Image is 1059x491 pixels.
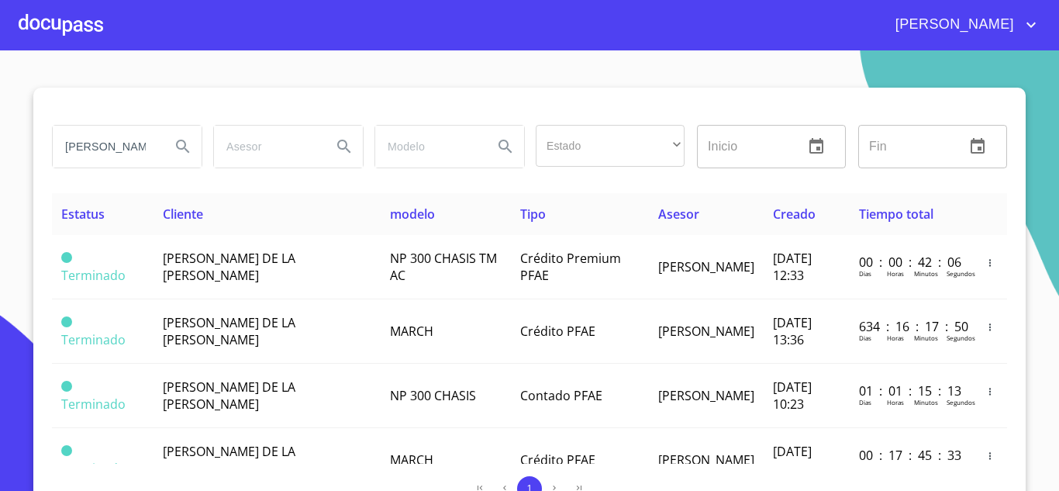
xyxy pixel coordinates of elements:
[773,250,812,284] span: [DATE] 12:33
[859,206,933,223] span: Tiempo total
[390,206,435,223] span: modelo
[163,314,295,348] span: [PERSON_NAME] DE LA [PERSON_NAME]
[326,128,363,165] button: Search
[520,387,602,404] span: Contado PFAE
[163,443,295,477] span: [PERSON_NAME] DE LA [PERSON_NAME]
[773,379,812,413] span: [DATE] 10:23
[859,318,964,335] p: 634 : 16 : 17 : 50
[61,460,126,477] span: Terminado
[859,462,871,471] p: Dias
[61,396,126,413] span: Terminado
[914,334,938,342] p: Minutos
[859,398,871,406] p: Dias
[859,447,964,464] p: 00 : 17 : 45 : 33
[520,451,595,469] span: Crédito PFAE
[887,334,904,342] p: Horas
[773,443,812,477] span: [DATE] 11:12
[884,12,1022,37] span: [PERSON_NAME]
[859,382,964,399] p: 01 : 01 : 15 : 13
[947,269,975,278] p: Segundos
[884,12,1040,37] button: account of current user
[61,252,72,263] span: Terminado
[536,125,685,167] div: ​
[61,206,105,223] span: Estatus
[390,250,497,284] span: NP 300 CHASIS TM AC
[658,451,754,469] span: [PERSON_NAME]
[214,126,319,168] input: search
[658,323,754,340] span: [PERSON_NAME]
[520,323,595,340] span: Crédito PFAE
[520,206,546,223] span: Tipo
[887,462,904,471] p: Horas
[773,206,816,223] span: Creado
[658,258,754,275] span: [PERSON_NAME]
[947,398,975,406] p: Segundos
[163,206,203,223] span: Cliente
[390,323,433,340] span: MARCH
[887,269,904,278] p: Horas
[947,462,975,471] p: Segundos
[53,126,158,168] input: search
[947,334,975,342] p: Segundos
[773,314,812,348] span: [DATE] 13:36
[390,451,433,469] span: MARCH
[163,379,295,413] span: [PERSON_NAME] DE LA [PERSON_NAME]
[163,250,295,284] span: [PERSON_NAME] DE LA [PERSON_NAME]
[658,387,754,404] span: [PERSON_NAME]
[887,398,904,406] p: Horas
[61,381,72,392] span: Terminado
[61,267,126,284] span: Terminado
[859,254,964,271] p: 00 : 00 : 42 : 06
[487,128,524,165] button: Search
[658,206,699,223] span: Asesor
[61,316,72,327] span: Terminado
[390,387,476,404] span: NP 300 CHASIS
[61,445,72,456] span: Terminado
[859,269,871,278] p: Dias
[164,128,202,165] button: Search
[520,250,621,284] span: Crédito Premium PFAE
[914,269,938,278] p: Minutos
[914,462,938,471] p: Minutos
[859,334,871,342] p: Dias
[61,331,126,348] span: Terminado
[375,126,481,168] input: search
[914,398,938,406] p: Minutos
